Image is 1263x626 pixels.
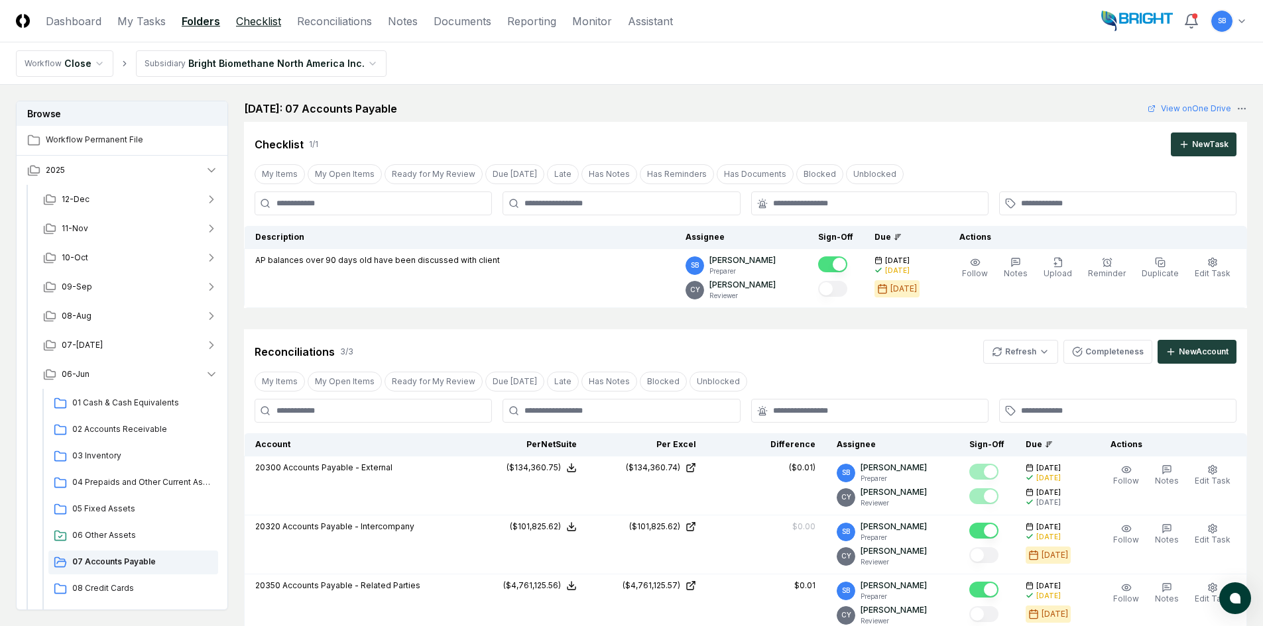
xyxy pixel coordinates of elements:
p: [PERSON_NAME] [861,462,927,474]
span: Notes [1155,594,1179,603]
p: [PERSON_NAME] [861,604,927,616]
span: Accounts Payable - Related Parties [282,580,420,590]
a: Assistant [628,13,673,29]
button: Notes [1152,521,1181,548]
span: SB [691,260,699,270]
span: 01 Cash & Cash Equivalents [72,397,213,409]
button: Mark complete [969,523,998,539]
a: My Tasks [117,13,166,29]
button: Ready for My Review [385,164,483,184]
span: 07 Accounts Payable [72,556,213,568]
div: [DATE] [1036,591,1061,601]
a: 02 Accounts Receivable [48,418,218,442]
th: Difference [707,433,826,456]
button: SB [1210,9,1234,33]
p: [PERSON_NAME] [861,580,927,592]
a: 06 Other Assets [48,524,218,548]
img: Logo [16,14,30,28]
span: [DATE] [885,256,910,266]
div: [DATE] [1036,532,1061,542]
div: Due [874,231,928,243]
button: Edit Task [1192,580,1233,607]
span: SB [842,586,850,596]
button: 2025 [17,156,229,185]
span: 09 Accruals and Other ST Liabilities [72,609,213,621]
button: Refresh [983,340,1058,364]
button: Unblocked [846,164,904,184]
button: Edit Task [1192,254,1233,282]
button: Notes [1001,254,1030,282]
a: Notes [388,13,418,29]
a: ($4,761,125.57) [598,580,696,592]
div: New Task [1192,138,1229,150]
p: Reviewer [861,616,927,626]
div: [DATE] [1042,608,1068,620]
button: Mark complete [969,488,998,504]
button: Mark complete [818,281,847,297]
div: ($0.01) [789,462,815,474]
span: 09-Sep [62,281,92,293]
div: [DATE] [890,283,917,295]
div: ($101,825.62) [510,521,561,533]
span: SB [842,527,850,537]
a: Folders [182,13,220,29]
p: [PERSON_NAME] [861,545,927,557]
span: Edit Task [1195,594,1231,603]
p: Reviewer [861,557,927,567]
button: ($134,360.75) [507,462,577,474]
div: ($4,761,125.56) [503,580,561,592]
button: 10-Oct [32,243,229,272]
button: Late [547,164,579,184]
button: Mark complete [969,582,998,598]
button: atlas-launcher [1219,582,1251,614]
button: Has Documents [717,164,794,184]
button: Follow [959,254,991,282]
div: ($101,825.62) [629,521,680,533]
span: CY [841,551,851,561]
div: 1 / 1 [309,138,318,150]
span: [DATE] [1036,581,1061,591]
button: My Items [255,164,305,184]
a: Reconciliations [297,13,372,29]
span: Accounts Payable - External [283,462,392,472]
span: 20350 [255,580,280,590]
span: Edit Task [1195,268,1231,278]
p: [PERSON_NAME] [709,279,776,291]
button: Reminder [1085,254,1128,282]
button: Follow [1111,580,1142,607]
button: 09-Sep [32,272,229,301]
p: Reviewer [709,291,776,301]
div: 3 / 3 [340,346,353,358]
a: ($101,825.62) [598,521,696,533]
button: Blocked [640,372,687,391]
button: Upload [1041,254,1075,282]
span: [DATE] [1036,463,1061,473]
span: 12-Dec [62,193,90,205]
button: 06-Jun [32,360,229,389]
div: ($134,360.74) [626,462,680,474]
div: ($4,761,125.57) [623,580,680,592]
div: ($134,360.75) [507,462,561,474]
div: Actions [949,231,1236,243]
button: NewTask [1171,132,1236,156]
th: Per Excel [587,433,707,456]
span: Workflow Permanent File [46,134,218,146]
th: Description [245,226,676,249]
p: [PERSON_NAME] [861,486,927,498]
button: Mark complete [969,547,998,563]
span: Accounts Payable - Intercompany [282,521,414,531]
span: CY [841,492,851,502]
button: 11-Nov [32,214,229,243]
button: Has Notes [581,164,637,184]
span: 10-Oct [62,252,88,264]
button: My Items [255,372,305,391]
span: 08 Credit Cards [72,582,213,594]
a: 05 Fixed Assets [48,497,218,521]
span: Notes [1004,268,1028,278]
p: Preparer [861,533,927,543]
span: SB [842,468,850,478]
th: Sign-Off [959,433,1015,456]
p: [PERSON_NAME] [709,254,776,266]
button: Edit Task [1192,462,1233,490]
a: Monitor [572,13,612,29]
